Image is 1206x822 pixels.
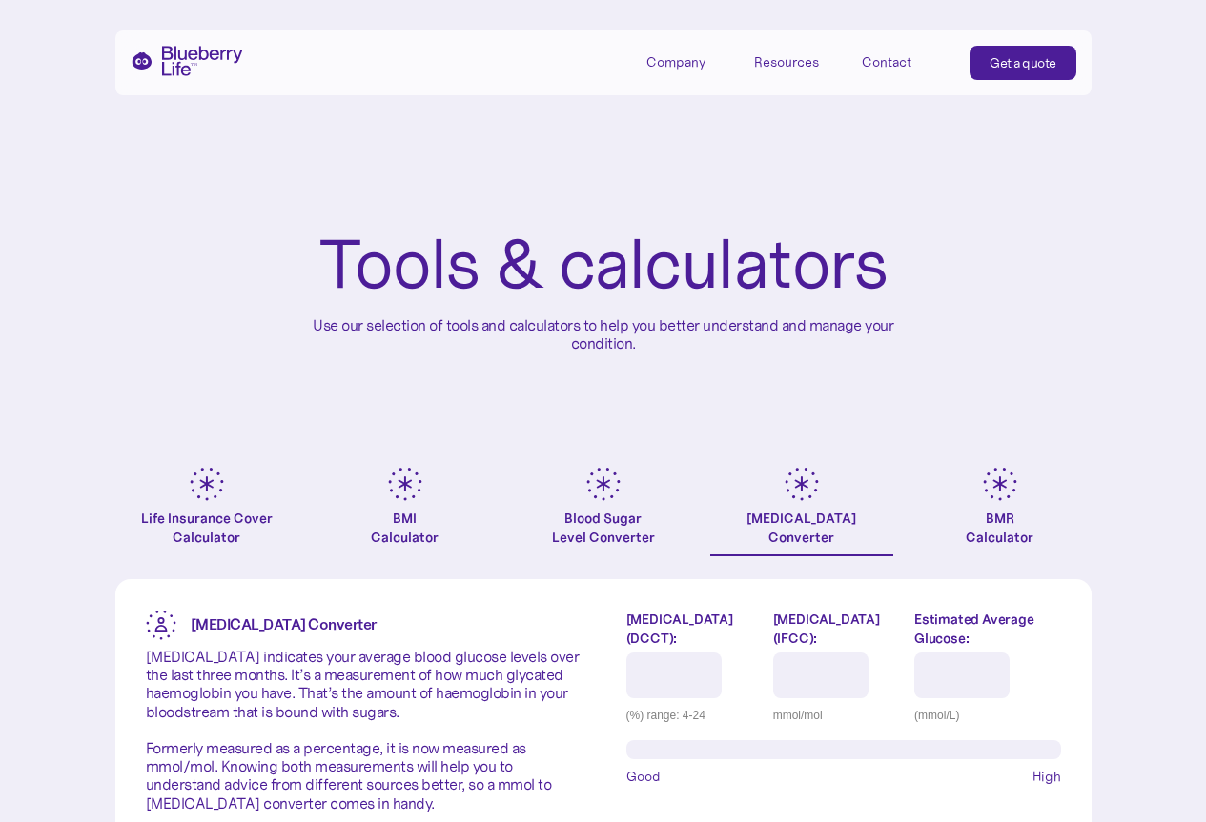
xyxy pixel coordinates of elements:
div: BMR Calculator [966,509,1033,547]
a: Life Insurance Cover Calculator [115,467,298,556]
p: Use our selection of tools and calculators to help you better understand and manage your condition. [298,316,909,352]
label: [MEDICAL_DATA] (IFCC): [773,610,900,648]
span: Good [626,767,661,786]
div: Company [646,54,705,70]
span: High [1032,767,1061,786]
div: Company [646,46,732,77]
strong: [MEDICAL_DATA] Converter [191,614,377,633]
div: Get a quote [990,53,1056,72]
div: (%) range: 4-24 [626,706,759,725]
div: Contact [862,54,911,70]
a: BMRCalculator [909,467,1092,556]
div: Resources [754,46,840,77]
div: mmol/mol [773,706,900,725]
div: BMI Calculator [371,509,439,547]
div: (mmol/L) [914,706,1060,725]
a: BMICalculator [314,467,497,556]
label: Estimated Average Glucose: [914,610,1060,648]
label: [MEDICAL_DATA] (DCCT): [626,610,759,648]
a: Contact [862,46,948,77]
div: Life Insurance Cover Calculator [115,509,298,547]
div: Blood Sugar Level Converter [552,509,655,547]
div: [MEDICAL_DATA] Converter [746,509,856,547]
a: [MEDICAL_DATA]Converter [710,467,893,556]
a: Get a quote [970,46,1076,80]
p: [MEDICAL_DATA] indicates your average blood glucose levels over the last three months. It’s a mea... [146,648,581,812]
a: Blood SugarLevel Converter [512,467,695,556]
h1: Tools & calculators [318,229,888,301]
a: home [131,46,243,76]
div: Resources [754,54,819,70]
